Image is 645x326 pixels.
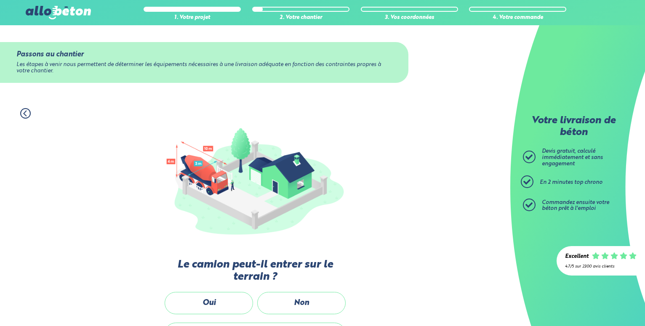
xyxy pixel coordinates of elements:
[469,15,566,21] div: 4. Votre commande
[144,15,241,21] div: 1. Votre projet
[570,293,636,317] iframe: Help widget launcher
[361,15,458,21] div: 3. Vos coordonnées
[252,15,349,21] div: 2. Votre chantier
[163,259,348,284] label: Le camion peut-il entrer sur le terrain ?
[257,292,346,314] label: Non
[26,6,91,19] img: allobéton
[16,50,392,58] div: Passons au chantier
[165,292,253,314] label: Oui
[16,62,392,74] div: Les étapes à venir nous permettent de déterminer les équipements nécessaires à une livraison adéq...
